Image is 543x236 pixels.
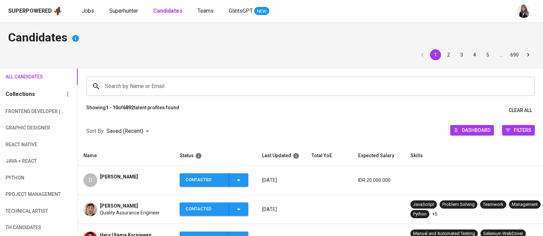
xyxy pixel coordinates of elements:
[523,49,534,60] button: Go to next page
[106,125,151,138] div: Saved (Recent)
[86,127,104,135] p: Sort By
[469,49,480,60] button: Go to page 4
[229,8,253,14] span: GlintsGPT
[5,140,42,149] span: React Native
[123,105,134,110] b: 6892
[5,89,35,99] h6: Collections
[506,104,535,117] button: Clear All
[262,177,301,184] p: [DATE]
[442,201,475,208] div: Problem Solving
[5,207,42,215] span: technical artist
[229,7,269,15] a: GlintsGPT NEW
[450,125,494,135] button: Dashboard
[180,173,248,187] button: Contacted
[495,51,506,58] div: …
[416,49,535,60] nav: pagination navigation
[106,127,143,135] p: Saved (Recent)
[462,125,490,135] span: Dashboard
[100,173,138,180] span: [PERSON_NAME]
[456,49,467,60] button: Go to page 3
[83,202,97,216] img: df08865a8328c3c2ff7439d82033d1d8.png
[106,105,118,110] b: 1 - 10
[413,201,434,208] div: JavaScript
[512,201,538,208] div: Management
[5,73,42,81] span: All Candidates
[153,7,184,15] a: Candidates
[430,49,441,60] button: page 1
[78,146,174,166] th: Name
[100,209,160,216] span: Quality Assurance Engineer
[5,124,42,132] span: Graphic Designer
[5,107,42,116] span: Frontend Developer (...
[5,190,42,199] span: Project Management
[5,223,42,232] span: TH candidates
[358,177,399,184] p: IDR 20.000.000
[83,173,97,187] div: D
[53,6,63,16] img: app logo
[8,6,63,16] a: Superpoweredapp logo
[82,7,95,15] a: Jobs
[197,7,215,15] a: Teams
[153,8,182,14] b: Candidates
[8,7,52,15] div: Superpowered
[306,146,353,166] th: Total YoE
[82,8,94,14] span: Jobs
[483,201,504,208] div: Teamwork
[180,202,248,216] button: Contacted
[443,49,454,60] button: Go to page 2
[197,8,214,14] span: Teams
[514,125,531,135] span: Filters
[86,104,179,117] p: Showing of talent profiles found
[5,157,42,165] span: Java + React
[5,174,42,182] span: python
[517,4,531,18] img: sinta.windasari@glints.com
[509,106,532,115] span: Clear All
[432,211,438,218] p: +5
[413,211,427,218] div: Python
[262,206,301,213] p: [DATE]
[482,49,493,60] button: Go to page 5
[8,30,535,47] h4: Candidates
[254,8,269,15] span: NEW
[100,202,138,209] span: [PERSON_NAME]
[185,202,223,216] div: Contacted
[508,49,521,60] button: Go to page 690
[185,173,223,187] div: Contacted
[109,7,139,15] a: Superhunter
[174,146,257,166] th: Status
[257,146,306,166] th: Last Updated
[109,8,138,14] span: Superhunter
[353,146,405,166] th: Expected Salary
[502,125,535,135] button: Filters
